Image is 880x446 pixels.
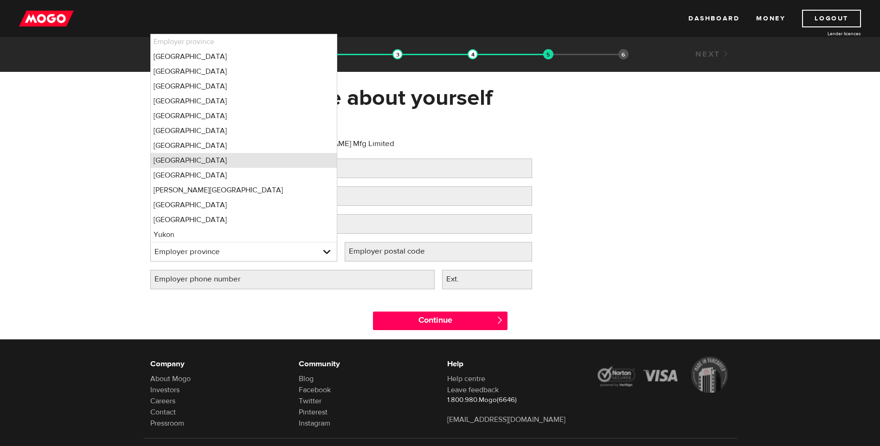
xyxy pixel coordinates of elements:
li: [GEOGRAPHIC_DATA] [151,138,337,153]
a: About Mogo [150,374,191,383]
h6: Community [299,358,433,370]
p: 1.800.980.Mogo(6646) [447,395,582,405]
label: Employer phone number [150,270,260,289]
li: Yukon [151,227,337,242]
a: Contact [150,408,176,417]
a: Lender licences [791,30,861,37]
a: Pressroom [150,419,184,428]
li: [GEOGRAPHIC_DATA] [151,168,337,183]
h6: Company [150,358,285,370]
label: Employer postal code [345,242,444,261]
li: [GEOGRAPHIC_DATA] [151,64,337,79]
label: Ext. [442,270,478,289]
img: transparent-188c492fd9eaac0f573672f40bb141c2.gif [392,49,403,59]
li: [GEOGRAPHIC_DATA] [151,153,337,168]
img: legal-icons-92a2ffecb4d32d839781d1b4e4802d7b.png [596,357,730,393]
a: Blog [299,374,314,383]
img: transparent-188c492fd9eaac0f573672f40bb141c2.gif [543,49,553,59]
iframe: LiveChat chat widget [694,230,880,446]
a: Dashboard [688,10,739,27]
li: [GEOGRAPHIC_DATA] [151,108,337,123]
li: [GEOGRAPHIC_DATA] [151,79,337,94]
a: Leave feedback [447,385,499,395]
a: Instagram [299,419,330,428]
li: [GEOGRAPHIC_DATA] [151,212,337,227]
a: Logout [802,10,861,27]
a: [EMAIL_ADDRESS][DOMAIN_NAME] [447,415,565,424]
li: [GEOGRAPHIC_DATA] [151,49,337,64]
li: [GEOGRAPHIC_DATA] [151,123,337,138]
a: Investors [150,385,180,395]
li: [GEOGRAPHIC_DATA] [151,94,337,108]
li: [PERSON_NAME][GEOGRAPHIC_DATA] [151,183,337,198]
img: transparent-188c492fd9eaac0f573672f40bb141c2.gif [468,49,478,59]
a: Careers [150,396,175,406]
span:  [496,316,504,324]
h6: Help [447,358,582,370]
a: Help centre [447,374,485,383]
a: Facebook [299,385,331,395]
a: Next [695,49,730,59]
input: Continue [373,312,507,330]
li: Employer province [151,34,337,49]
h1: Please tell us more about yourself [150,86,730,110]
a: Pinterest [299,408,328,417]
a: Twitter [299,396,321,406]
li: [GEOGRAPHIC_DATA] [151,198,337,212]
a: Money [756,10,785,27]
img: mogo_logo-11ee424be714fa7cbb0f0f49df9e16ec.png [19,10,74,27]
p: Please tell us about your employment at [PERSON_NAME] Mfg Limited [150,138,532,149]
